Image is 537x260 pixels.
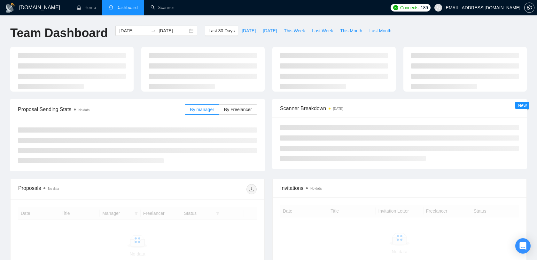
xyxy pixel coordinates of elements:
[18,105,185,113] span: Proposal Sending Stats
[190,107,214,112] span: By manager
[284,27,305,34] span: This Week
[308,26,337,36] button: Last Week
[366,26,395,36] button: Last Month
[78,108,89,112] span: No data
[280,184,519,192] span: Invitations
[436,5,440,10] span: user
[151,28,156,33] span: to
[333,107,343,110] time: [DATE]
[312,27,333,34] span: Last Week
[369,27,391,34] span: Last Month
[205,26,238,36] button: Last 30 Days
[224,107,252,112] span: By Freelancer
[109,5,113,10] span: dashboard
[259,26,280,36] button: [DATE]
[518,103,527,108] span: New
[340,27,362,34] span: This Month
[5,3,15,13] img: logo
[77,5,96,10] a: homeHome
[525,5,534,10] span: setting
[238,26,259,36] button: [DATE]
[263,27,277,34] span: [DATE]
[280,26,308,36] button: This Week
[421,4,428,11] span: 189
[116,5,138,10] span: Dashboard
[393,5,398,10] img: upwork-logo.png
[310,187,322,190] span: No data
[159,27,188,34] input: End date
[337,26,366,36] button: This Month
[151,5,174,10] a: searchScanner
[242,27,256,34] span: [DATE]
[524,5,534,10] a: setting
[280,104,519,112] span: Scanner Breakdown
[48,187,59,191] span: No data
[208,27,235,34] span: Last 30 Days
[400,4,419,11] span: Connects:
[524,3,534,13] button: setting
[119,27,148,34] input: Start date
[18,184,137,194] div: Proposals
[151,28,156,33] span: swap-right
[10,26,108,41] h1: Team Dashboard
[515,238,531,254] div: Open Intercom Messenger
